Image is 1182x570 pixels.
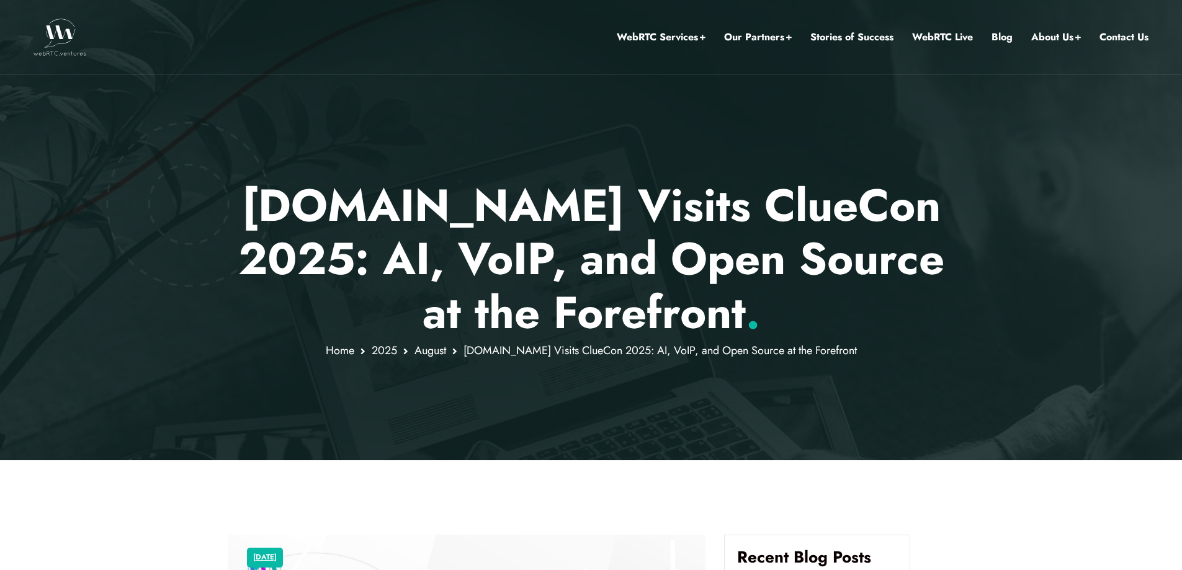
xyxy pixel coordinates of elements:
a: Our Partners [724,29,792,45]
span: . [746,280,760,345]
a: [DATE] [253,550,277,566]
a: Home [326,342,354,358]
a: Contact Us [1099,29,1148,45]
a: About Us [1031,29,1081,45]
span: [DOMAIN_NAME] Visits ClueCon 2025: AI, VoIP, and Open Source at the Forefront [463,342,857,358]
a: WebRTC Live [912,29,973,45]
a: Stories of Success [810,29,893,45]
a: WebRTC Services [617,29,705,45]
img: WebRTC.ventures [34,19,86,56]
p: [DOMAIN_NAME] Visits ClueCon 2025: AI, VoIP, and Open Source at the Forefront [228,179,954,339]
a: Blog [992,29,1013,45]
a: 2025 [372,342,397,358]
a: August [414,342,446,358]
